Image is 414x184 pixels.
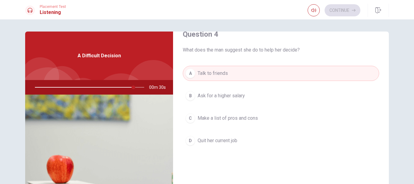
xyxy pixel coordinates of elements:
button: ATalk to friends [183,66,379,81]
span: What does the man suggest she do to help her decide? [183,46,379,54]
button: BAsk for a higher salary [183,88,379,103]
div: A [185,69,195,78]
span: Placement Test [40,5,66,9]
span: Make a list of pros and cons [198,115,258,122]
div: B [185,91,195,101]
span: 00m 30s [149,80,171,95]
span: Quit her current job [198,137,237,144]
span: Ask for a higher salary [198,92,245,99]
div: D [185,136,195,146]
span: A Difficult Decision [78,52,121,59]
div: C [185,113,195,123]
button: CMake a list of pros and cons [183,111,379,126]
span: Talk to friends [198,70,228,77]
h4: Question 4 [183,29,379,39]
button: DQuit her current job [183,133,379,148]
h1: Listening [40,9,66,16]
